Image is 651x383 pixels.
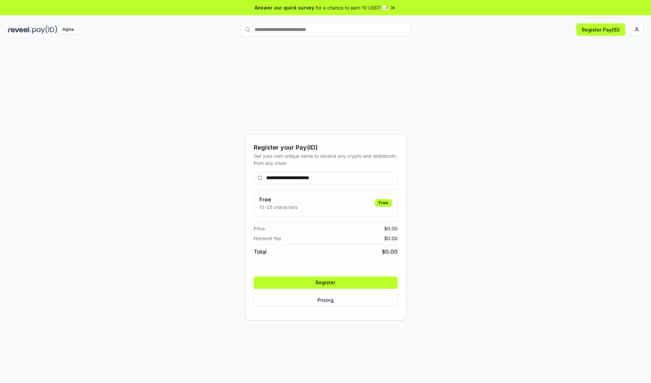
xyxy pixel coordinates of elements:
[576,23,625,36] button: Register Pay(ID)
[382,248,398,256] span: $ 0.00
[255,4,314,11] span: Answer our quick survey
[259,204,297,211] p: 13-25 characters
[384,225,398,232] span: $ 0.00
[254,152,398,167] div: Get your own unique name to receive any crypto and stablecoin, from any chain
[384,235,398,242] span: $ 0.00
[254,294,398,306] button: Pricing
[254,248,267,256] span: Total
[254,235,281,242] span: Network fee
[259,195,297,204] h3: Free
[32,25,57,34] img: pay_id
[254,143,398,152] div: Register your Pay(ID)
[254,276,398,289] button: Register
[316,4,388,11] span: for a chance to earn 10 USDT 📝
[8,25,31,34] img: reveel_dark
[59,25,78,34] div: Alpha
[375,199,392,207] div: Free
[254,225,265,232] span: Price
